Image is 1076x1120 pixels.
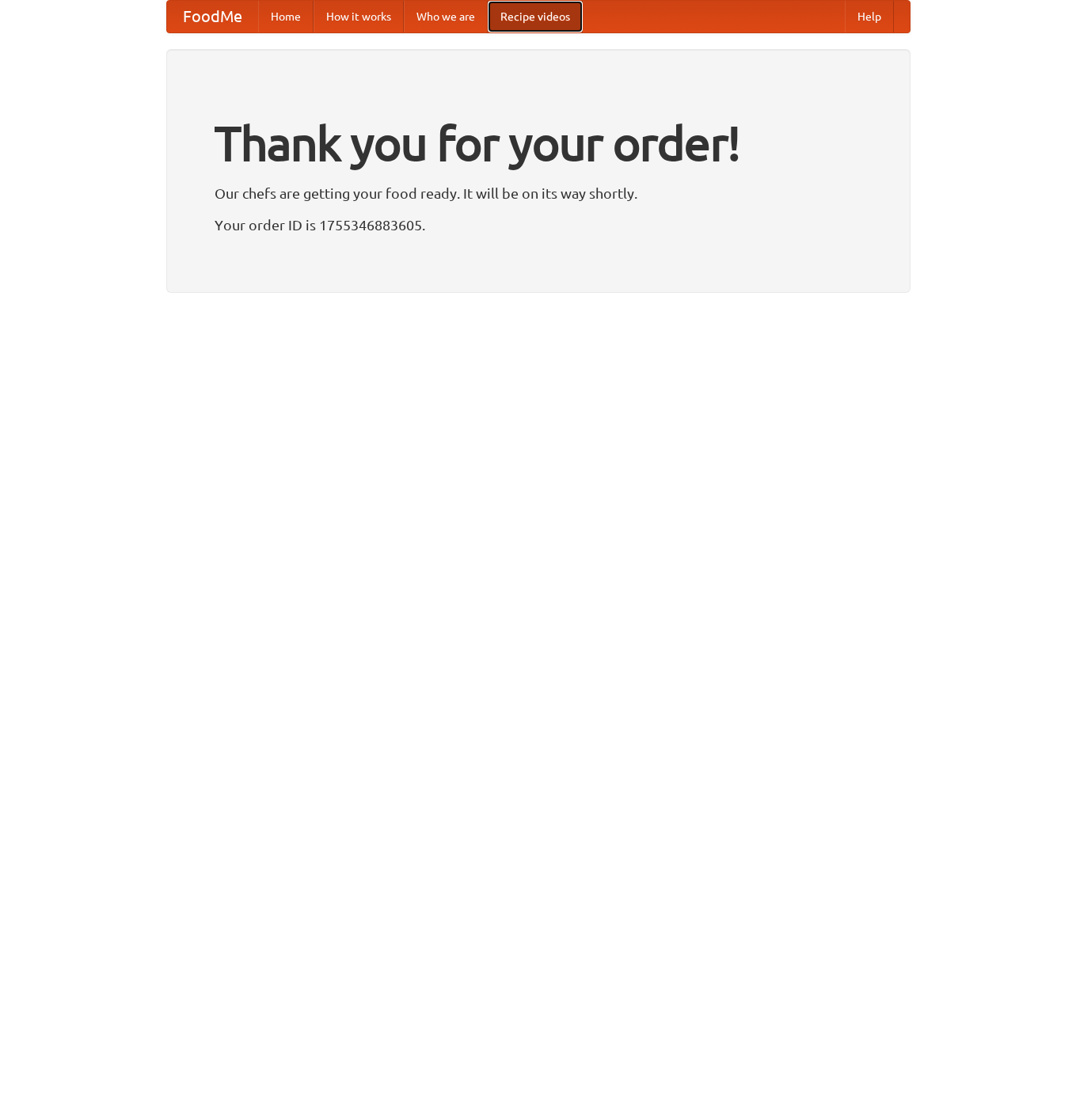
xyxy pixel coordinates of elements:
[215,213,862,237] p: Your order ID is 1755346883605.
[215,181,862,205] p: Our chefs are getting your food ready. It will be on its way shortly.
[404,1,488,32] a: Who we are
[215,105,862,181] h1: Thank you for your order!
[314,1,404,32] a: How it works
[488,1,583,32] a: Recipe videos
[167,1,258,32] a: FoodMe
[845,1,894,32] a: Help
[258,1,314,32] a: Home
